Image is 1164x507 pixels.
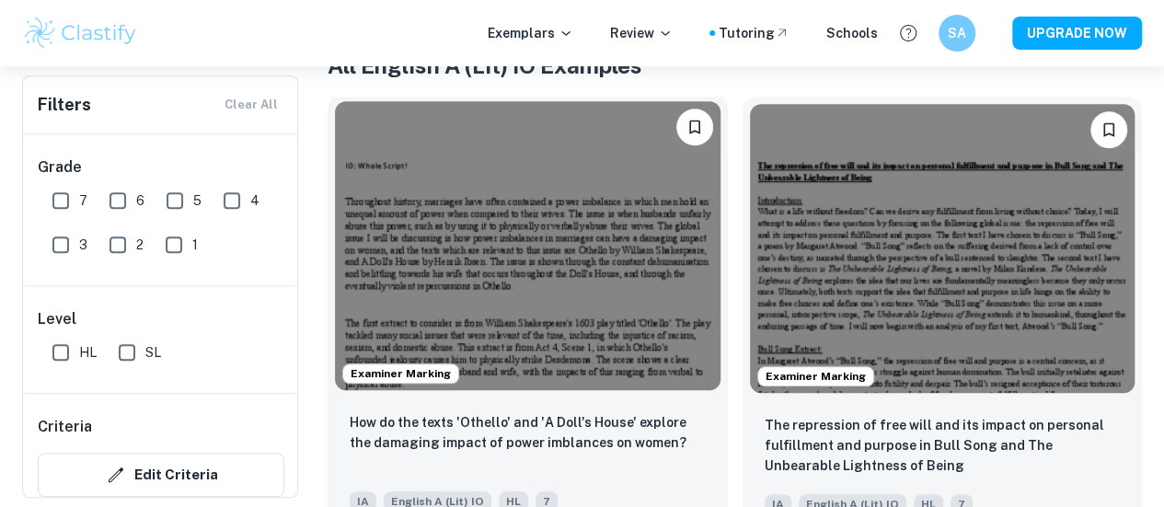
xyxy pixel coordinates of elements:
span: 6 [136,190,144,211]
h6: SA [947,23,968,43]
p: Review [610,23,673,43]
span: HL [79,342,97,363]
span: Examiner Marking [343,365,458,382]
span: SL [145,342,161,363]
button: SA [939,15,975,52]
button: Edit Criteria [38,453,284,497]
button: Bookmark [1090,111,1127,148]
span: 2 [136,235,144,255]
p: How do the texts 'Othello' and 'A Doll's House' explore the damaging impact of power imblances on... [350,412,706,453]
a: Tutoring [719,23,789,43]
span: 1 [192,235,198,255]
h6: Criteria [38,416,92,438]
p: Exemplars [488,23,573,43]
h6: Grade [38,156,284,179]
h6: Filters [38,92,91,118]
button: Help and Feedback [893,17,924,49]
span: 7 [79,190,87,211]
a: Schools [826,23,878,43]
span: 5 [193,190,202,211]
p: The repression of free will and its impact on personal fulfillment and purpose in Bull Song and T... [765,415,1121,476]
img: English A (Lit) IO IA example thumbnail: How do the texts 'Othello' and 'A Doll's [335,101,720,390]
button: UPGRADE NOW [1012,17,1142,50]
button: Bookmark [676,109,713,145]
img: English A (Lit) IO IA example thumbnail: The repression of free will and its impa [750,104,1135,393]
img: Clastify logo [22,15,139,52]
span: 3 [79,235,87,255]
h6: Level [38,308,284,330]
span: 4 [250,190,259,211]
span: Examiner Marking [758,368,873,385]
